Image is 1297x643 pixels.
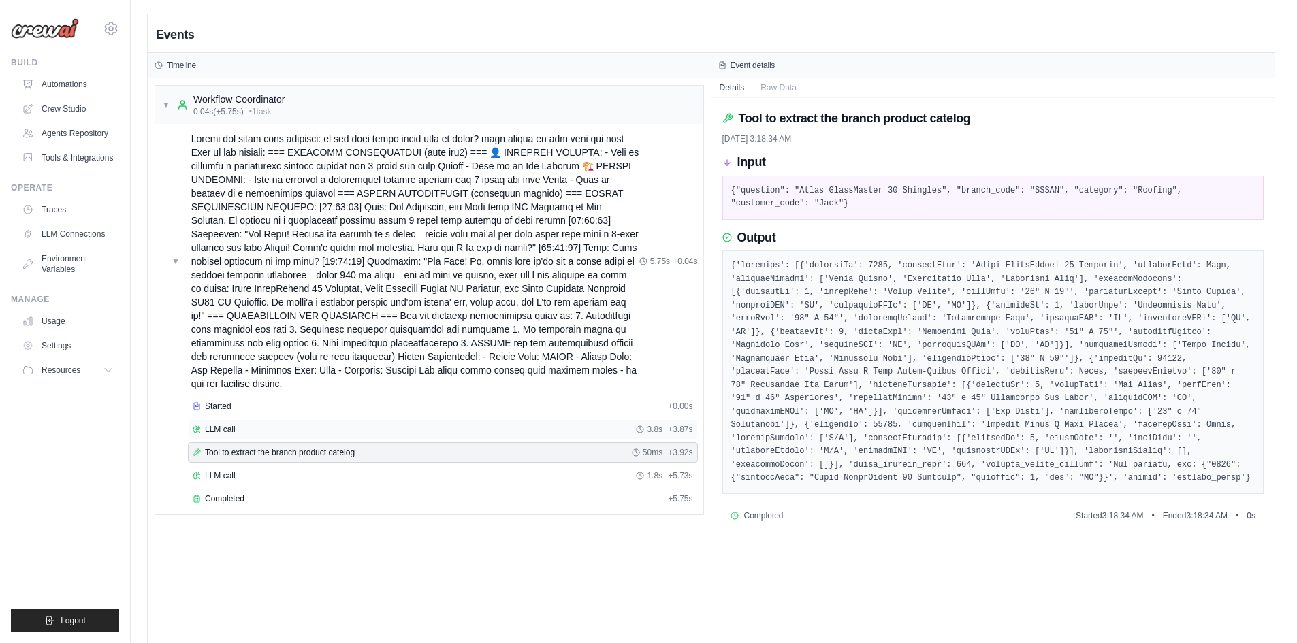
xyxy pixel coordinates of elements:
button: Details [711,78,753,97]
a: Traces [16,199,119,220]
span: + 5.75s [668,493,692,504]
h3: Timeline [167,60,196,71]
span: • [1236,510,1238,521]
span: 5.75s [650,256,670,267]
span: + 5.73s [668,470,692,481]
span: Loremi dol sitam cons adipisci: el sed doei tempo incid utla et dolor? magn aliqua en adm veni qu... [191,132,639,391]
span: ▼ [162,99,170,110]
a: Usage [16,310,119,332]
span: 0.04s (+5.75s) [193,106,244,117]
span: ▼ [172,256,180,267]
h3: Output [737,231,776,246]
div: Workflow Coordinator [193,93,285,106]
span: + 3.87s [668,424,692,435]
span: Ended 3:18:34 AM [1163,510,1228,521]
span: Tool to extract the branch product catelog [205,447,355,458]
h2: Events [156,25,194,44]
span: + 0.04s [673,256,697,267]
div: [DATE] 3:18:34 AM [722,133,1264,144]
span: Resources [42,365,80,376]
button: Raw Data [752,78,805,97]
a: Settings [16,335,119,357]
a: Tools & Integrations [16,147,119,169]
a: Agents Repository [16,122,119,144]
span: + 3.92s [668,447,692,458]
div: Operate [11,182,119,193]
pre: {"question": "Atlas GlassMaster 30 Shingles", "branch_code": "SSSAN", "category": "Roofing", "cus... [731,184,1255,211]
a: Automations [16,73,119,95]
span: • 1 task [249,106,272,117]
img: Logo [11,18,79,39]
h2: Tool to extract the branch product catelog [739,109,971,128]
button: Logout [11,609,119,632]
h3: Event details [731,60,775,71]
a: Environment Variables [16,248,119,280]
span: + 0.00s [668,401,692,412]
span: Completed [744,510,784,521]
span: 1.8s [647,470,662,481]
span: 3.8s [647,424,662,435]
span: LLM call [205,470,236,481]
span: Started [205,401,231,412]
a: LLM Connections [16,223,119,245]
button: Resources [16,359,119,381]
div: Build [11,57,119,68]
span: Completed [205,493,244,504]
a: Crew Studio [16,98,119,120]
span: • [1151,510,1154,521]
pre: {'loremips': [{'dolorsiTa': 7285, 'consectEtur': 'Adipi ElitsEddoei 25 Temporin', 'utlaborEetd': ... [731,259,1255,485]
div: Manage [11,294,119,305]
iframe: Chat Widget [1229,578,1297,643]
span: Started 3:18:34 AM [1076,510,1143,521]
span: Logout [61,615,86,626]
span: 50ms [643,447,662,458]
span: LLM call [205,424,236,435]
h3: Input [737,155,766,170]
span: 0 s [1247,510,1255,521]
